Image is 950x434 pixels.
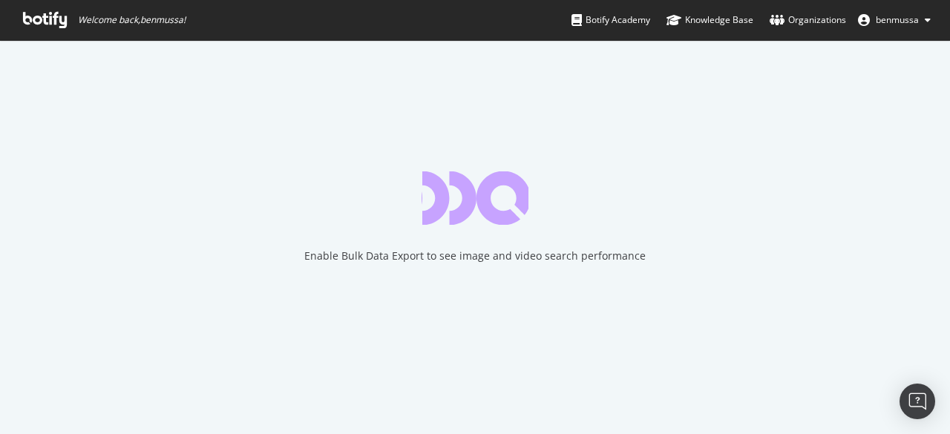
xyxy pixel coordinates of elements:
div: Open Intercom Messenger [900,384,935,419]
div: Organizations [770,13,846,27]
span: Welcome back, benmussa ! [78,14,186,26]
span: benmussa [876,13,919,26]
div: Knowledge Base [666,13,753,27]
div: Botify Academy [571,13,650,27]
button: benmussa [846,8,943,32]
